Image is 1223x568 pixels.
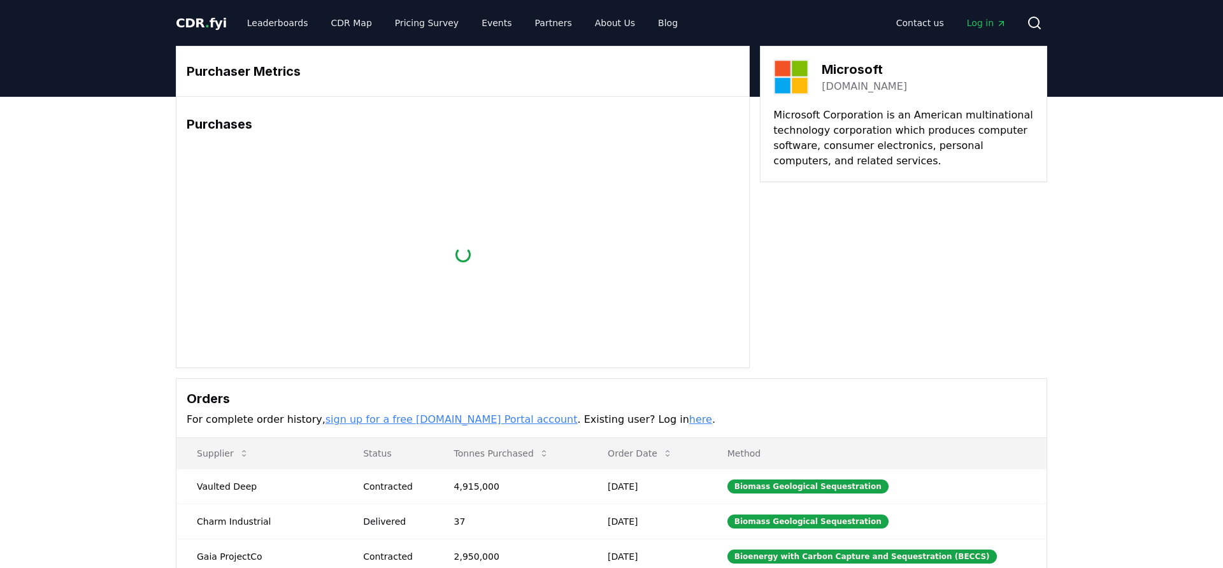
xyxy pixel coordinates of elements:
[205,15,210,31] span: .
[585,11,645,34] a: About Us
[176,469,343,504] td: Vaulted Deep
[587,469,707,504] td: [DATE]
[587,504,707,539] td: [DATE]
[187,412,1036,427] p: For complete order history, . Existing user? Log in .
[363,480,423,493] div: Contracted
[321,11,382,34] a: CDR Map
[363,515,423,528] div: Delivered
[727,550,997,564] div: Bioenergy with Carbon Capture and Sequestration (BECCS)
[727,479,889,493] div: Biomass Geological Sequestration
[176,504,343,539] td: Charm Industrial
[434,504,588,539] td: 37
[454,245,471,263] div: loading
[325,413,578,425] a: sign up for a free [DOMAIN_NAME] Portal account
[353,447,423,460] p: Status
[597,441,683,466] button: Order Date
[773,108,1034,169] p: Microsoft Corporation is an American multinational technology corporation which produces computer...
[385,11,469,34] a: Pricing Survey
[237,11,688,34] nav: Main
[525,11,582,34] a: Partners
[471,11,522,34] a: Events
[187,389,1036,408] h3: Orders
[773,59,809,95] img: Microsoft-logo
[822,79,907,94] a: [DOMAIN_NAME]
[187,115,739,134] h3: Purchases
[444,441,559,466] button: Tonnes Purchased
[176,15,227,31] span: CDR fyi
[822,60,907,79] h3: Microsoft
[187,62,739,81] h3: Purchaser Metrics
[363,550,423,563] div: Contracted
[886,11,1017,34] nav: Main
[967,17,1006,29] span: Log in
[434,469,588,504] td: 4,915,000
[717,447,1036,460] p: Method
[727,515,889,529] div: Biomass Geological Sequestration
[689,413,712,425] a: here
[187,441,259,466] button: Supplier
[886,11,954,34] a: Contact us
[648,11,688,34] a: Blog
[176,14,227,32] a: CDR.fyi
[237,11,318,34] a: Leaderboards
[957,11,1017,34] a: Log in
